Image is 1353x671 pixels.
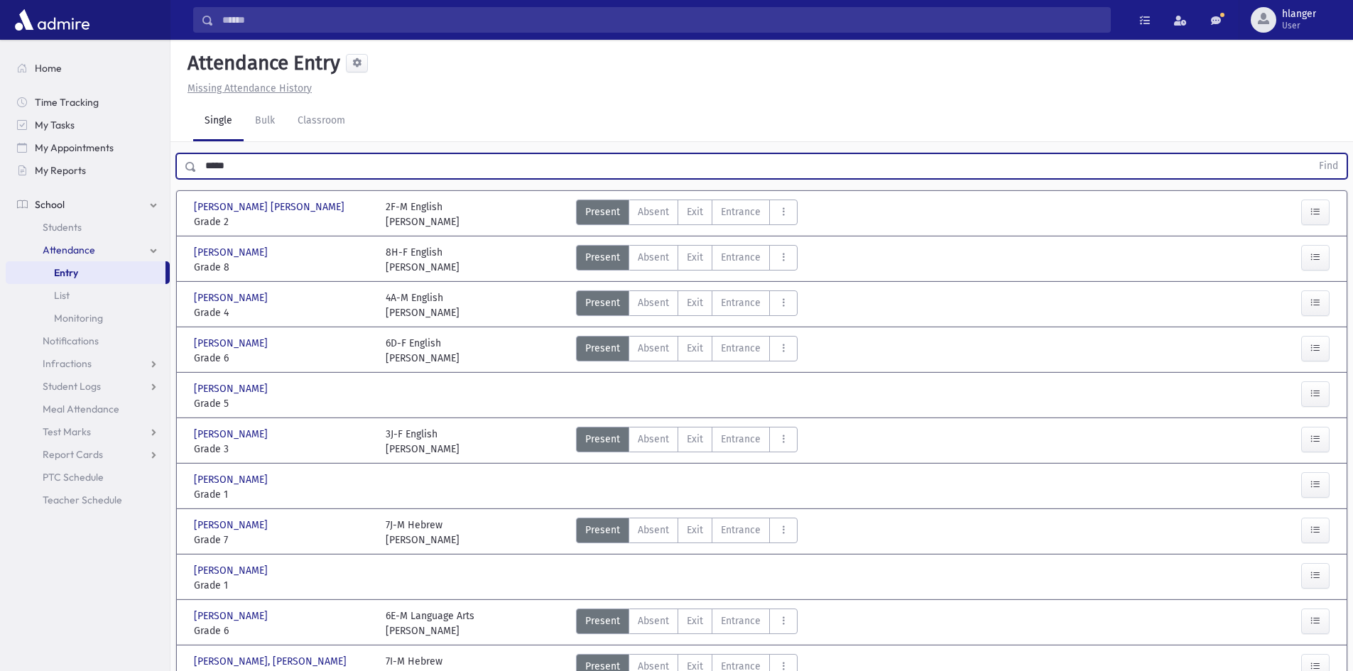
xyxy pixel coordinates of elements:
span: Grade 2 [194,214,371,229]
span: Absent [638,295,669,310]
a: School [6,193,170,216]
a: PTC Schedule [6,466,170,489]
span: Attendance [43,244,95,256]
span: Present [585,432,620,447]
div: AttTypes [576,200,798,229]
span: Exit [687,523,703,538]
img: AdmirePro [11,6,93,34]
a: Time Tracking [6,91,170,114]
span: Exit [687,204,703,219]
div: AttTypes [576,245,798,275]
span: Present [585,295,620,310]
span: Exit [687,613,703,628]
a: Meal Attendance [6,398,170,420]
span: My Tasks [35,119,75,131]
span: Entrance [721,613,761,628]
a: Attendance [6,239,170,261]
span: [PERSON_NAME] [PERSON_NAME] [194,200,347,214]
span: Grade 8 [194,260,371,275]
span: Grade 6 [194,351,371,366]
div: AttTypes [576,427,798,457]
span: Entrance [721,295,761,310]
span: Time Tracking [35,96,99,109]
a: Bulk [244,102,286,141]
span: Present [585,250,620,265]
div: 2F-M English [PERSON_NAME] [386,200,460,229]
span: [PERSON_NAME] [194,518,271,533]
div: 6D-F English [PERSON_NAME] [386,336,460,366]
h5: Attendance Entry [182,51,340,75]
span: Meal Attendance [43,403,119,415]
span: Exit [687,295,703,310]
div: 7J-M Hebrew [PERSON_NAME] [386,518,460,547]
span: Entrance [721,432,761,447]
button: Find [1310,154,1347,178]
span: [PERSON_NAME] [194,427,271,442]
span: Test Marks [43,425,91,438]
div: 4A-M English [PERSON_NAME] [386,290,460,320]
a: Monitoring [6,307,170,329]
a: Test Marks [6,420,170,443]
a: Home [6,57,170,80]
span: Present [585,204,620,219]
span: Entrance [721,204,761,219]
div: AttTypes [576,336,798,366]
span: Absent [638,204,669,219]
a: Report Cards [6,443,170,466]
span: Report Cards [43,448,103,461]
div: 8H-F English [PERSON_NAME] [386,245,460,275]
span: Teacher Schedule [43,493,122,506]
span: Grade 6 [194,623,371,638]
span: [PERSON_NAME] [194,381,271,396]
a: Teacher Schedule [6,489,170,511]
div: AttTypes [576,609,798,638]
div: 6E-M Language Arts [PERSON_NAME] [386,609,474,638]
a: Infractions [6,352,170,375]
span: My Reports [35,164,86,177]
a: Student Logs [6,375,170,398]
span: List [54,289,70,302]
div: 3J-F English [PERSON_NAME] [386,427,460,457]
span: hlanger [1282,9,1316,20]
span: Absent [638,341,669,356]
span: [PERSON_NAME] [194,290,271,305]
span: Present [585,523,620,538]
span: Grade 4 [194,305,371,320]
a: List [6,284,170,307]
span: Entrance [721,341,761,356]
span: Entrance [721,250,761,265]
span: [PERSON_NAME] [194,563,271,578]
span: Infractions [43,357,92,370]
span: Absent [638,523,669,538]
span: Entrance [721,523,761,538]
a: My Tasks [6,114,170,136]
span: Absent [638,432,669,447]
span: Grade 3 [194,442,371,457]
div: AttTypes [576,290,798,320]
span: Students [43,221,82,234]
u: Missing Attendance History [188,82,312,94]
span: PTC Schedule [43,471,104,484]
a: My Appointments [6,136,170,159]
a: Missing Attendance History [182,82,312,94]
span: Notifications [43,334,99,347]
a: Classroom [286,102,357,141]
span: Home [35,62,62,75]
span: School [35,198,65,211]
span: Exit [687,250,703,265]
span: [PERSON_NAME] [194,609,271,623]
span: [PERSON_NAME], [PERSON_NAME] [194,654,349,669]
span: Student Logs [43,380,101,393]
span: [PERSON_NAME] [194,472,271,487]
a: My Reports [6,159,170,182]
span: Exit [687,341,703,356]
span: Entry [54,266,78,279]
span: Present [585,613,620,628]
a: Notifications [6,329,170,352]
a: Single [193,102,244,141]
span: [PERSON_NAME] [194,245,271,260]
span: Absent [638,250,669,265]
span: [PERSON_NAME] [194,336,271,351]
span: Monitoring [54,312,103,324]
span: Grade 1 [194,578,371,593]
